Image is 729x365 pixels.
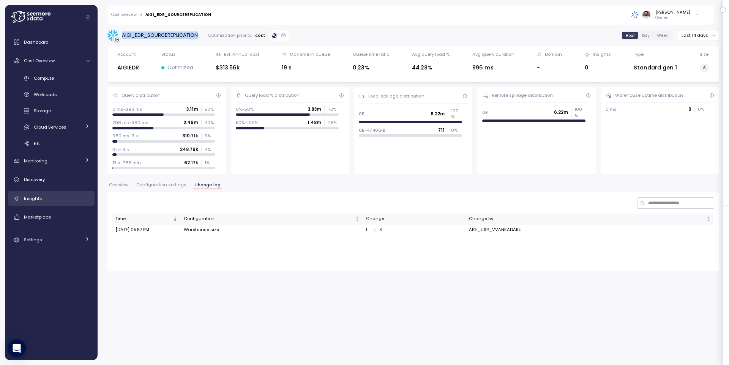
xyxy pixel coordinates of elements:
[8,172,95,187] a: Discovery
[698,106,708,112] p: 0 %
[366,227,462,233] div: L S
[700,51,708,57] div: Size
[642,11,650,19] img: ACg8ocLskjvUhBDgxtSFCRx4ztb74ewwa1VrVEuDBD_Ho1mrTsQB-QE=s96-c
[537,63,562,72] div: -
[355,216,360,222] div: Not sorted
[183,120,198,126] p: 2.49m
[353,63,389,72] div: 0.23%
[112,133,138,139] p: 980 ms-3 s
[703,64,706,72] span: S
[184,216,354,222] div: Configuration
[140,13,142,17] div: >
[8,153,95,168] a: Monitoring
[631,11,639,19] img: 68790ce639d2d68da1992664.PNG
[109,183,128,187] span: Overview
[431,111,445,117] p: 6.22m
[121,92,161,98] div: Query distribution
[308,106,321,112] p: 3.83m
[451,127,462,133] p: 0 %
[236,120,258,126] p: 50%-100%
[112,106,142,112] p: 0 ms-298 ms
[328,120,339,126] p: 28 %
[112,120,148,126] p: 298 ms-980 ms
[655,15,690,20] p: Owner
[115,216,171,222] div: Time
[182,133,198,139] p: 310.71k
[655,9,690,15] div: [PERSON_NAME]
[180,146,198,153] p: 248.79k
[593,51,611,57] div: Insights
[469,216,705,222] div: Change by
[688,106,691,112] p: 0
[8,88,95,101] a: Workloads
[181,214,363,225] th: ConfigurationNot sorted
[181,225,363,236] td: Warehouse size
[205,160,215,166] p: 1 %
[216,63,259,72] div: $313.56k
[205,106,215,112] p: 50 %
[24,58,55,64] span: Cost Overview
[634,63,677,72] div: Standard gen 1
[466,214,714,225] th: Change byNot sorted
[472,51,514,57] div: Avg query duration
[184,160,198,166] p: 62.17k
[706,216,711,222] div: Not sorted
[24,195,42,201] span: Insights
[290,51,330,57] div: Max time in queue
[574,106,585,119] p: 100 %
[24,176,45,182] span: Discovery
[359,111,364,117] p: 0B
[205,146,215,153] p: 4 %
[172,216,178,222] div: Sorted descending
[626,33,635,38] span: Hour
[634,51,644,57] div: Type
[34,124,66,130] span: Cloud Services
[8,137,95,149] a: ETL
[606,106,617,112] p: 0 ms
[194,183,221,187] span: Change log
[245,92,300,98] div: Query load % distribution
[186,106,198,112] p: 3.11m
[359,127,385,133] p: 0B-47.48GiB
[8,339,26,357] div: Open Intercom Messenger
[167,64,193,71] p: Optimized
[8,53,95,68] a: Cost Overview
[412,51,450,57] div: Avg query load %
[282,63,330,72] div: 19 s
[492,92,553,98] div: Remote spillage distribution
[112,225,181,236] td: [DATE] 05:57 PM
[112,214,181,225] th: TimeSorted descending
[205,120,215,126] p: 40 %
[8,72,95,85] a: Compute
[438,127,445,133] p: 711
[8,191,95,206] a: Insights
[112,160,141,166] p: 13 s-7.85 min
[111,13,137,17] a: Cost overview
[554,109,568,115] p: 6.22m
[236,106,254,112] p: 0%-50%
[34,91,57,98] span: Workloads
[642,33,650,38] span: Day
[122,31,198,39] div: AIGI_EDR_SOURCEREPLICATION
[615,92,683,98] div: Warehouse uptime distribution
[34,108,51,114] span: Storage
[657,33,668,38] span: Week
[8,209,95,225] a: Marketplace
[472,63,514,72] div: 996 ms
[24,237,42,243] span: Settings
[24,214,51,220] span: Marketplace
[24,158,47,164] span: Monitoring
[545,51,562,57] div: Domain
[678,30,719,41] button: Last 14 days
[451,108,462,120] p: 100 %
[368,93,424,99] div: Local spillage distribution
[224,51,259,57] div: Est. Annual cost
[328,106,339,112] p: 72 %
[205,133,215,139] p: 5 %
[585,63,611,72] div: 0
[24,39,49,45] span: Dashboard
[8,105,95,117] a: Storage
[136,183,186,187] span: Configuration settings
[8,233,95,248] a: Settings
[255,32,265,38] p: cost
